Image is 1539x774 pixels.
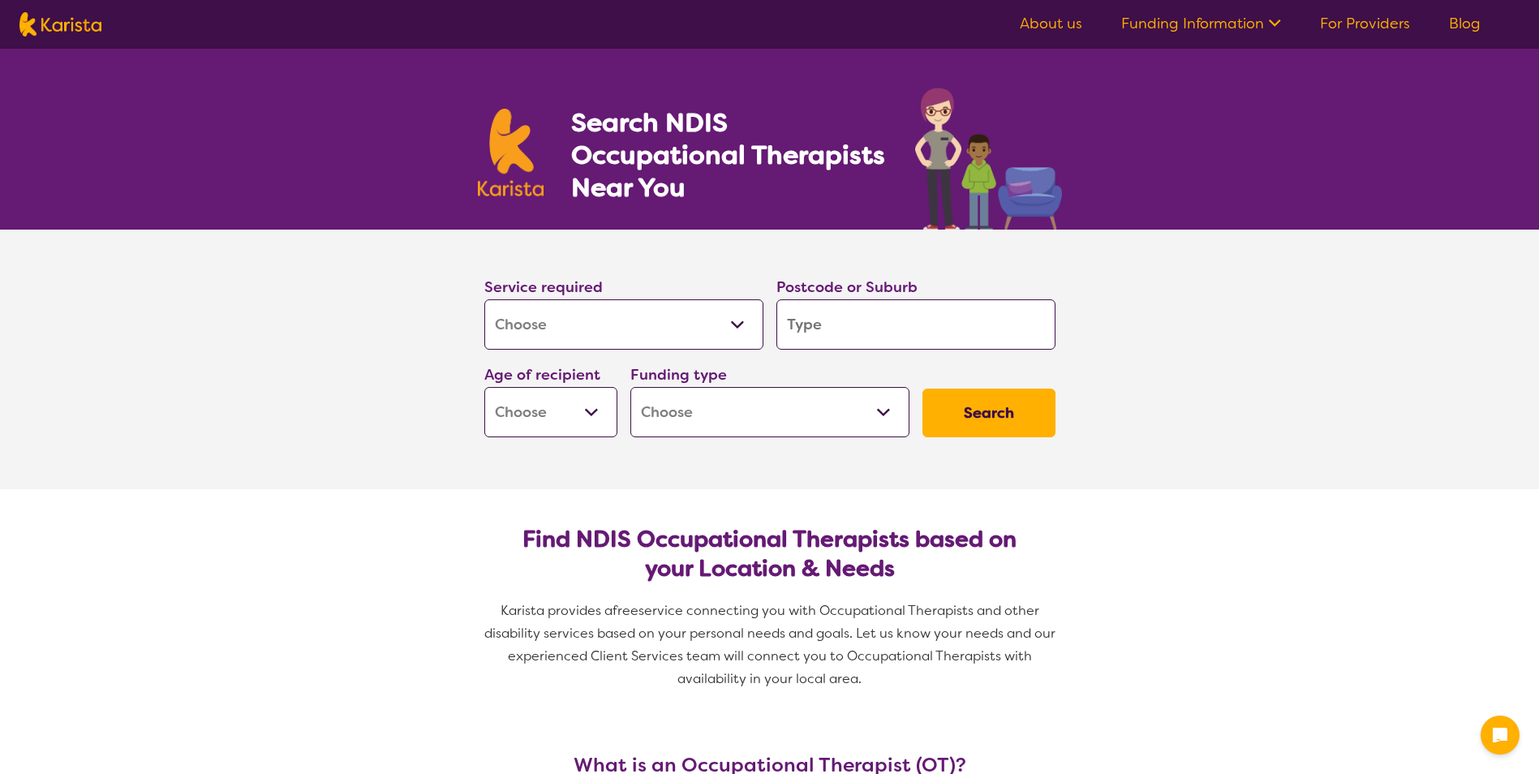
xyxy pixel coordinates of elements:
label: Funding type [630,365,727,385]
label: Postcode or Suburb [776,277,918,297]
button: Search [922,389,1055,437]
a: For Providers [1320,14,1410,33]
img: occupational-therapy [915,88,1062,230]
a: About us [1020,14,1082,33]
a: Funding Information [1121,14,1281,33]
a: Blog [1449,14,1481,33]
h2: Find NDIS Occupational Therapists based on your Location & Needs [497,525,1042,583]
span: Karista provides a [501,602,613,619]
span: free [613,602,638,619]
label: Age of recipient [484,365,600,385]
label: Service required [484,277,603,297]
h1: Search NDIS Occupational Therapists Near You [571,106,887,204]
span: service connecting you with Occupational Therapists and other disability services based on your p... [484,602,1059,687]
img: Karista logo [19,12,101,37]
img: Karista logo [478,109,544,196]
input: Type [776,299,1055,350]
